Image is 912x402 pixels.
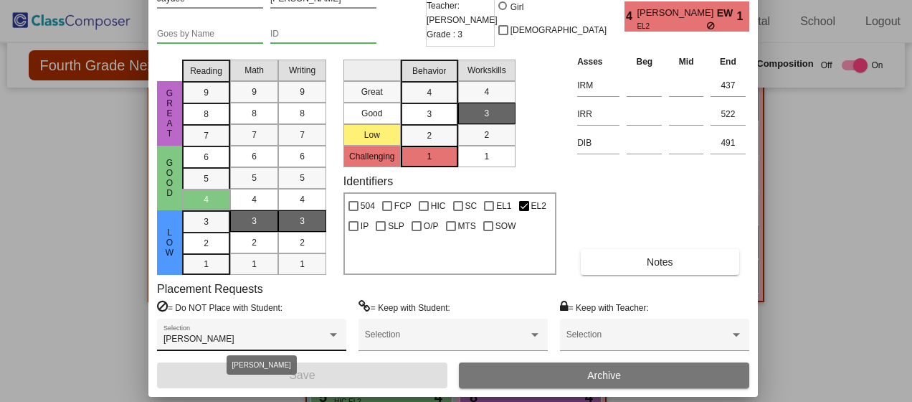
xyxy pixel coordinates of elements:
[394,197,412,215] span: FCP
[300,258,305,271] span: 1
[427,27,462,42] span: Grade : 3
[204,237,209,250] span: 2
[252,193,257,206] span: 4
[244,64,264,77] span: Math
[252,107,257,120] span: 8
[157,282,263,296] label: Placement Requests
[577,132,619,154] input: assessment
[467,64,506,77] span: Workskills
[361,218,369,235] span: IP
[388,218,404,235] span: SLP
[484,107,489,120] span: 3
[204,86,209,99] span: 9
[647,256,673,268] span: Notes
[163,88,176,139] span: Great
[484,128,489,141] span: 2
[157,363,447,388] button: Save
[427,108,432,121] span: 3
[163,228,176,258] span: Low
[204,129,209,142] span: 7
[577,103,619,125] input: assessment
[560,300,649,314] label: = Keep with Teacher:
[300,85,305,98] span: 9
[531,197,546,215] span: EL2
[427,86,432,99] span: 4
[484,150,489,163] span: 1
[300,236,305,249] span: 2
[300,128,305,141] span: 7
[427,150,432,163] span: 1
[577,75,619,96] input: assessment
[637,21,706,32] span: EL2
[459,363,749,388] button: Archive
[252,215,257,228] span: 3
[484,85,489,98] span: 4
[496,197,511,215] span: EL1
[510,1,524,14] div: Girl
[252,85,257,98] span: 9
[190,65,222,78] span: Reading
[424,218,439,235] span: O/P
[465,197,478,215] span: SC
[581,249,738,275] button: Notes
[252,258,257,271] span: 1
[163,158,176,198] span: Good
[163,334,234,344] span: [PERSON_NAME]
[300,172,305,184] span: 5
[458,218,476,235] span: MTS
[431,197,446,215] span: HIC
[358,300,450,314] label: = Keep with Student:
[412,65,446,78] span: Behavior
[510,22,607,39] span: [DEMOGRAPHIC_DATA]
[204,215,209,228] span: 3
[623,54,665,70] th: Beg
[252,236,257,249] span: 2
[495,218,516,235] span: SOW
[204,172,209,185] span: 5
[637,6,716,21] span: [PERSON_NAME]
[252,150,257,163] span: 6
[361,197,375,215] span: 504
[204,258,209,271] span: 1
[204,108,209,121] span: 8
[157,300,282,314] label: = Do NOT Place with Student:
[157,29,263,39] input: goes by name
[252,172,257,184] span: 5
[574,54,623,70] th: Asses
[300,150,305,163] span: 6
[204,151,209,164] span: 6
[300,193,305,206] span: 4
[587,370,621,381] span: Archive
[252,128,257,141] span: 7
[665,54,707,70] th: Mid
[204,193,209,206] span: 4
[737,8,749,25] span: 1
[300,215,305,228] span: 3
[427,129,432,142] span: 2
[343,174,393,188] label: Identifiers
[624,8,637,25] span: 4
[289,64,315,77] span: Writing
[717,6,737,21] span: EW
[300,107,305,120] span: 8
[707,54,749,70] th: End
[289,369,315,381] span: Save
